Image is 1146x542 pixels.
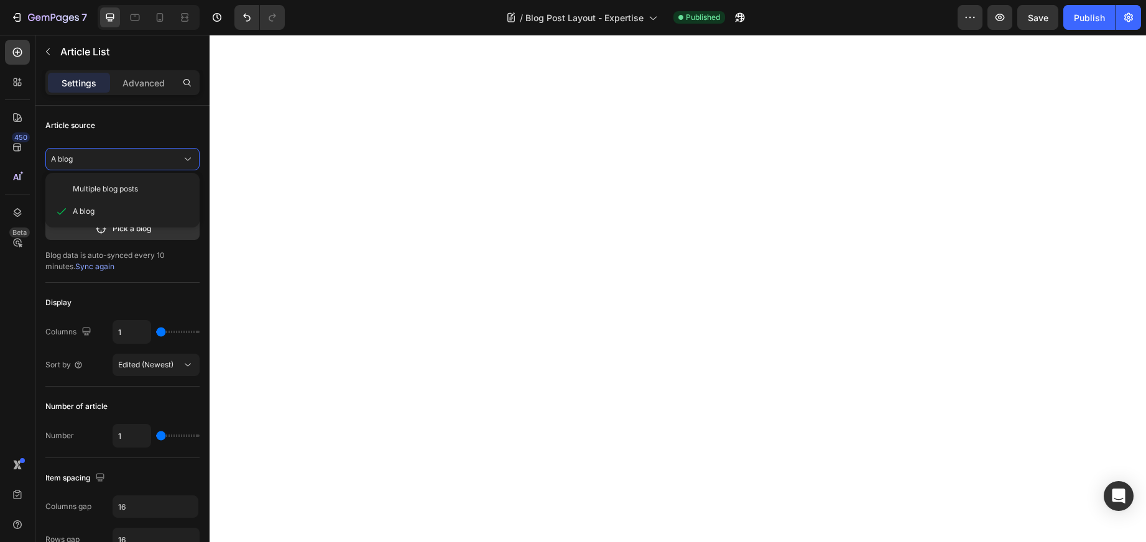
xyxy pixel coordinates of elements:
[1063,5,1116,30] button: Publish
[210,35,1146,542] iframe: Design area
[45,470,108,487] div: Item spacing
[113,223,151,234] p: Pick a blog
[60,44,195,59] p: Article List
[520,11,523,24] span: /
[9,227,30,237] div: Beta
[686,12,720,23] span: Published
[45,218,200,240] button: Pick a blog
[1017,5,1058,30] button: Save
[45,430,74,441] div: Number
[45,297,72,308] div: Display
[45,250,200,272] div: Blog data is auto-synced every 10 minutes.
[234,5,285,30] div: Undo/Redo
[73,206,95,217] span: A blog
[51,154,73,165] span: A blog
[45,501,91,512] div: Columns gap
[45,148,200,170] button: A blog
[75,262,114,271] span: Sync again
[118,360,173,369] span: Edited (Newest)
[113,354,200,376] button: Edited (Newest)
[1104,481,1134,511] div: Open Intercom Messenger
[1028,12,1048,23] span: Save
[81,10,87,25] p: 7
[45,324,94,341] div: Columns
[1074,11,1105,24] div: Publish
[525,11,644,24] span: Blog Post Layout - Expertise
[113,495,198,518] input: Auto
[113,425,150,447] input: Auto
[5,5,93,30] button: 7
[45,359,83,370] div: Sort by
[122,76,165,90] p: Advanced
[12,132,30,142] div: 450
[45,401,108,412] div: Number of article
[45,120,95,131] div: Article source
[73,183,138,195] span: Multiple blog posts
[62,76,96,90] p: Settings
[113,321,150,343] input: Auto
